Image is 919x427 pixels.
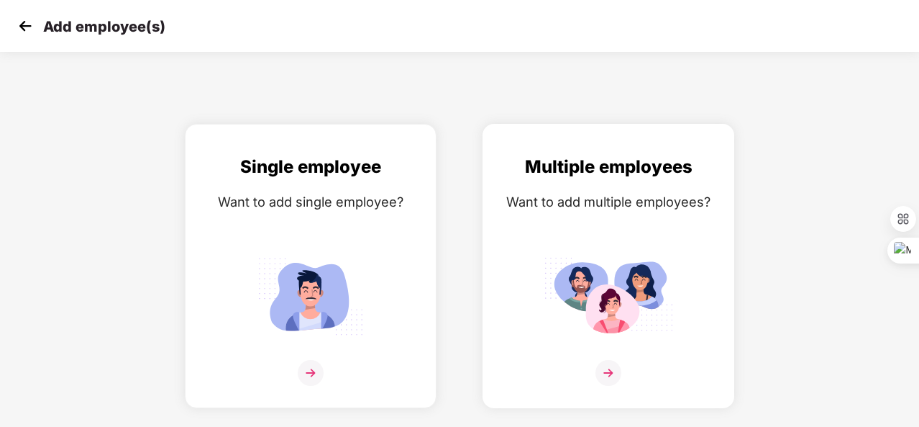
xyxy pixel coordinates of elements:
[498,192,719,212] div: Want to add multiple employees?
[246,251,375,341] img: svg+xml;base64,PHN2ZyB4bWxucz0iaHR0cDovL3d3dy53My5vcmcvMjAwMC9zdmciIGlkPSJTaW5nbGVfZW1wbG95ZWUiIH...
[298,360,324,386] img: svg+xml;base64,PHN2ZyB4bWxucz0iaHR0cDovL3d3dy53My5vcmcvMjAwMC9zdmciIHdpZHRoPSIzNiIgaGVpZ2h0PSIzNi...
[200,153,421,181] div: Single employee
[595,360,621,386] img: svg+xml;base64,PHN2ZyB4bWxucz0iaHR0cDovL3d3dy53My5vcmcvMjAwMC9zdmciIHdpZHRoPSIzNiIgaGVpZ2h0PSIzNi...
[200,192,421,212] div: Want to add single employee?
[14,15,36,37] img: svg+xml;base64,PHN2ZyB4bWxucz0iaHR0cDovL3d3dy53My5vcmcvMjAwMC9zdmciIHdpZHRoPSIzMCIgaGVpZ2h0PSIzMC...
[43,18,165,35] p: Add employee(s)
[544,251,673,341] img: svg+xml;base64,PHN2ZyB4bWxucz0iaHR0cDovL3d3dy53My5vcmcvMjAwMC9zdmciIGlkPSJNdWx0aXBsZV9lbXBsb3llZS...
[498,153,719,181] div: Multiple employees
